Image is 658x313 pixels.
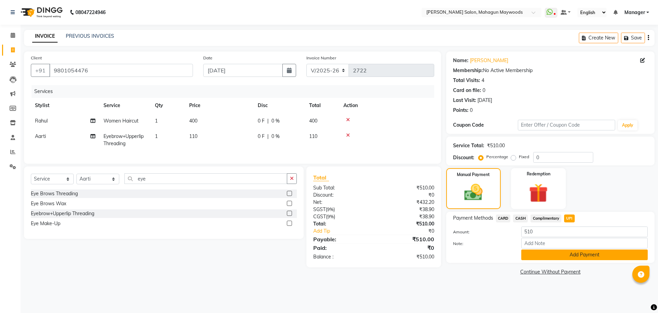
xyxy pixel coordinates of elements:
[75,3,106,22] b: 08047224946
[487,142,505,149] div: ₹510.00
[579,33,618,43] button: Create New
[374,206,439,213] div: ₹38.90
[385,228,439,235] div: ₹0
[327,214,334,219] span: 9%
[31,190,78,197] div: Eye Brows Threading
[99,98,151,113] th: Service
[203,55,212,61] label: Date
[49,64,193,77] input: Search by Name/Mobile/Email/Code
[327,207,333,212] span: 9%
[308,184,374,192] div: Sub Total:
[527,171,550,177] label: Redemption
[470,57,508,64] a: [PERSON_NAME]
[185,98,254,113] th: Price
[309,133,317,139] span: 110
[103,133,144,147] span: Eyebrow+Upperlip Threading
[32,30,58,43] a: INVOICE
[521,227,648,237] input: Amount
[457,172,490,178] label: Manual Payment
[453,67,483,74] div: Membership:
[103,118,138,124] span: Women Haircut
[124,173,287,184] input: Search or Scan
[306,55,336,61] label: Invoice Number
[374,213,439,220] div: ₹38.90
[448,241,516,247] label: Note:
[374,184,439,192] div: ₹510.00
[308,192,374,199] div: Discount:
[31,55,42,61] label: Client
[189,118,197,124] span: 400
[496,215,511,222] span: CARD
[254,98,305,113] th: Disc
[618,120,637,130] button: Apply
[624,9,645,16] span: Manager
[258,133,265,140] span: 0 F
[621,33,645,43] button: Save
[267,133,269,140] span: |
[519,154,529,160] label: Fixed
[453,107,468,114] div: Points:
[308,206,374,213] div: ( )
[453,57,468,64] div: Name:
[374,244,439,252] div: ₹0
[31,200,66,207] div: Eye Brows Wax
[521,250,648,260] button: Add Payment
[189,133,197,139] span: 110
[155,133,158,139] span: 1
[531,215,561,222] span: Complimentary
[155,118,158,124] span: 1
[564,215,575,222] span: UPI
[308,253,374,260] div: Balance :
[31,64,50,77] button: +91
[31,220,60,227] div: Eye Make-Up
[308,228,385,235] a: Add Tip
[470,107,473,114] div: 0
[453,121,518,129] div: Coupon Code
[313,174,329,181] span: Total
[258,117,265,125] span: 0 F
[308,235,374,243] div: Payable:
[518,120,615,130] input: Enter Offer / Coupon Code
[308,199,374,206] div: Net:
[31,210,94,217] div: Eyebrow+Upperlip Threading
[453,142,484,149] div: Service Total:
[453,154,474,161] div: Discount:
[482,77,484,84] div: 4
[477,97,492,104] div: [DATE]
[448,229,516,235] label: Amount:
[374,220,439,228] div: ₹510.00
[66,33,114,39] a: PREVIOUS INVOICES
[453,77,480,84] div: Total Visits:
[453,97,476,104] div: Last Visit:
[459,182,488,203] img: _cash.svg
[17,3,64,22] img: logo
[313,213,326,220] span: CGST
[486,154,508,160] label: Percentage
[308,244,374,252] div: Paid:
[35,118,48,124] span: Rahul
[453,87,481,94] div: Card on file:
[374,253,439,260] div: ₹510.00
[448,268,653,276] a: Continue Without Payment
[308,213,374,220] div: ( )
[271,117,280,125] span: 0 %
[151,98,185,113] th: Qty
[271,133,280,140] span: 0 %
[513,215,528,222] span: CASH
[31,98,99,113] th: Stylist
[305,98,339,113] th: Total
[313,206,326,212] span: SGST
[267,117,269,125] span: |
[374,192,439,199] div: ₹0
[521,238,648,248] input: Add Note
[374,199,439,206] div: ₹432.20
[339,98,434,113] th: Action
[374,235,439,243] div: ₹510.00
[35,133,46,139] span: Aarti
[523,181,554,205] img: _gift.svg
[453,215,493,222] span: Payment Methods
[309,118,317,124] span: 400
[453,67,648,74] div: No Active Membership
[32,85,439,98] div: Services
[483,87,485,94] div: 0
